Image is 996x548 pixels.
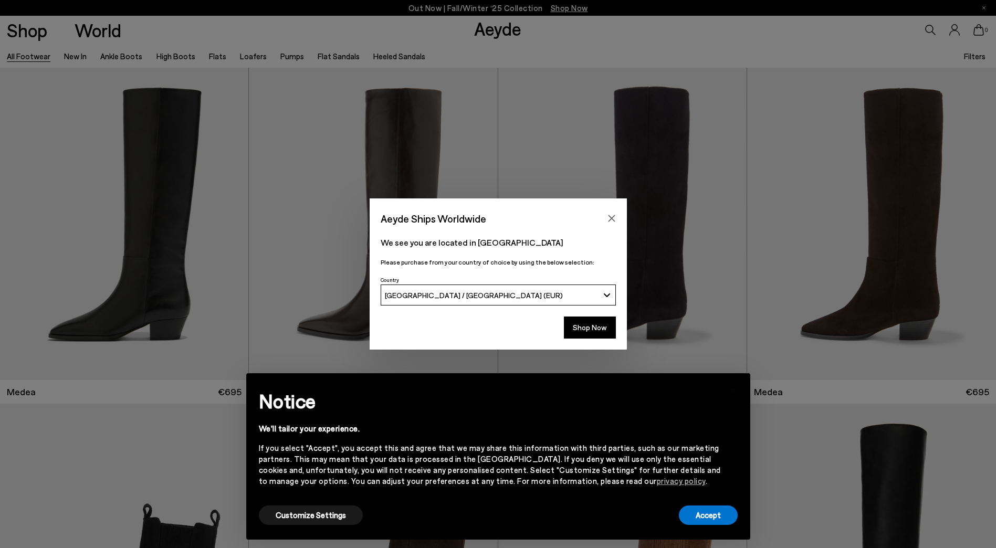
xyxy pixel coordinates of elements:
span: [GEOGRAPHIC_DATA] / [GEOGRAPHIC_DATA] (EUR) [385,291,563,300]
p: Please purchase from your country of choice by using the below selection: [381,257,616,267]
button: Close [604,210,620,226]
div: We'll tailor your experience. [259,423,721,434]
button: Close this notice [721,376,746,402]
button: Accept [679,505,738,525]
a: privacy policy [657,476,706,486]
p: We see you are located in [GEOGRAPHIC_DATA] [381,236,616,249]
span: × [730,381,737,396]
span: Country [381,277,399,283]
span: Aeyde Ships Worldwide [381,209,486,228]
h2: Notice [259,387,721,415]
div: If you select "Accept", you accept this and agree that we may share this information with third p... [259,442,721,487]
button: Shop Now [564,317,616,339]
button: Customize Settings [259,505,363,525]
